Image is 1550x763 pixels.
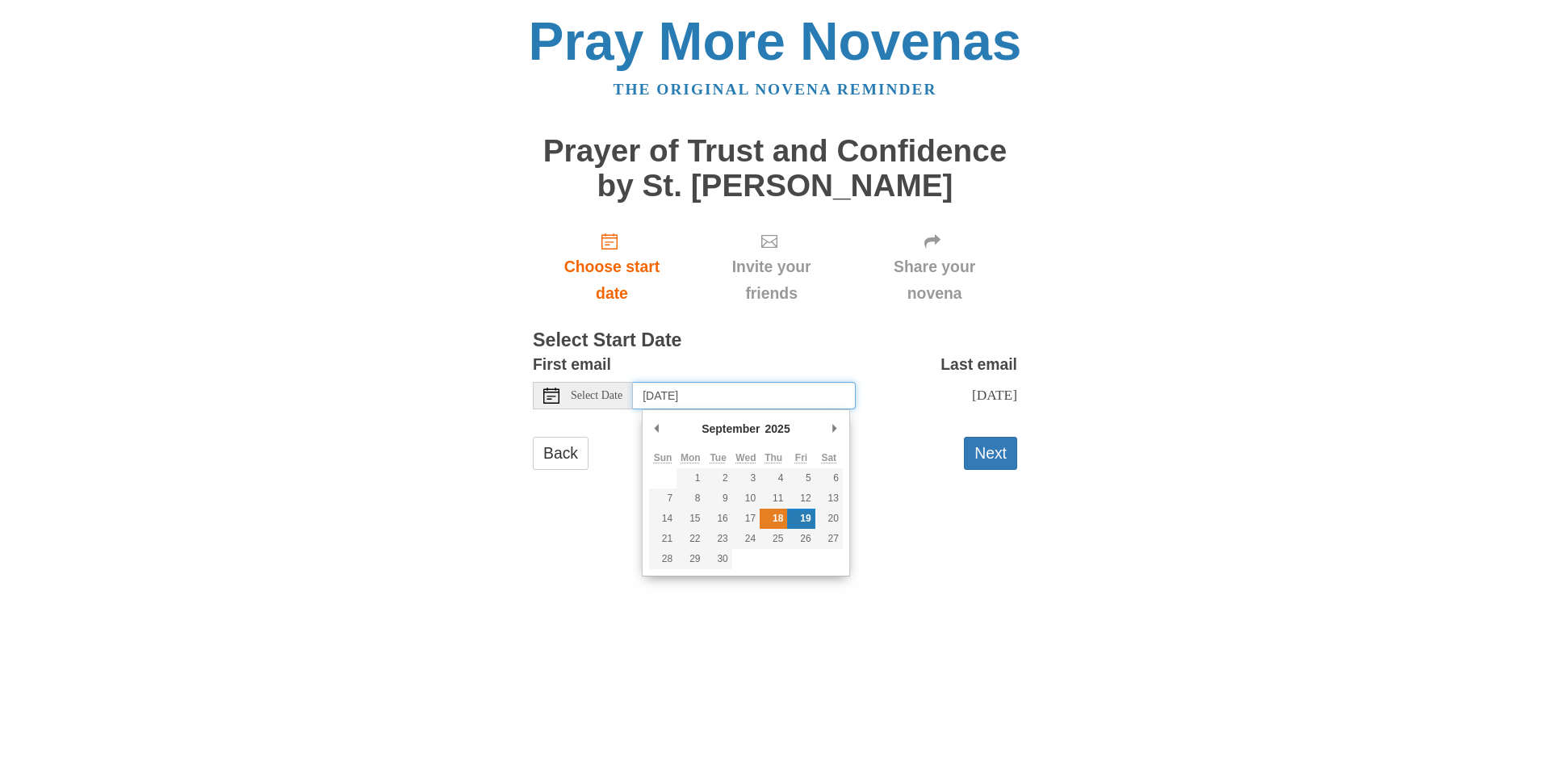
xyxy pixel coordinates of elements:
input: Use the arrow keys to pick a date [633,382,856,409]
a: Pray More Novenas [529,11,1022,71]
button: 21 [649,529,677,549]
button: 24 [732,529,760,549]
button: Previous Month [649,417,665,441]
button: 9 [705,488,732,509]
button: 25 [760,529,787,549]
abbr: Tuesday [710,452,726,463]
button: 1 [677,468,704,488]
label: First email [533,351,611,378]
button: 3 [732,468,760,488]
button: 19 [787,509,815,529]
span: Choose start date [549,254,675,307]
abbr: Wednesday [735,452,756,463]
button: Next Month [827,417,843,441]
button: 7 [649,488,677,509]
button: 4 [760,468,787,488]
abbr: Monday [681,452,701,463]
button: 13 [815,488,843,509]
div: 2025 [763,417,793,441]
button: 16 [705,509,732,529]
a: Back [533,437,589,470]
h3: Select Start Date [533,330,1017,351]
button: 27 [815,529,843,549]
a: The original novena reminder [614,81,937,98]
abbr: Thursday [765,452,782,463]
button: 18 [760,509,787,529]
button: 23 [705,529,732,549]
button: 8 [677,488,704,509]
button: 5 [787,468,815,488]
h1: Prayer of Trust and Confidence by St. [PERSON_NAME] [533,134,1017,203]
abbr: Saturday [821,452,836,463]
span: Invite your friends [707,254,836,307]
abbr: Friday [795,452,807,463]
div: Click "Next" to confirm your start date first. [691,219,852,315]
abbr: Sunday [654,452,672,463]
a: Choose start date [533,219,691,315]
button: 14 [649,509,677,529]
button: 22 [677,529,704,549]
button: 30 [705,549,732,569]
button: 20 [815,509,843,529]
button: 17 [732,509,760,529]
div: September [699,417,762,441]
label: Last email [940,351,1017,378]
button: 29 [677,549,704,569]
button: 26 [787,529,815,549]
div: Click "Next" to confirm your start date first. [852,219,1017,315]
button: 28 [649,549,677,569]
span: Select Date [571,390,622,401]
span: [DATE] [972,387,1017,403]
button: Next [964,437,1017,470]
span: Share your novena [868,254,1001,307]
button: 10 [732,488,760,509]
button: 15 [677,509,704,529]
button: 12 [787,488,815,509]
button: 6 [815,468,843,488]
button: 2 [705,468,732,488]
button: 11 [760,488,787,509]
